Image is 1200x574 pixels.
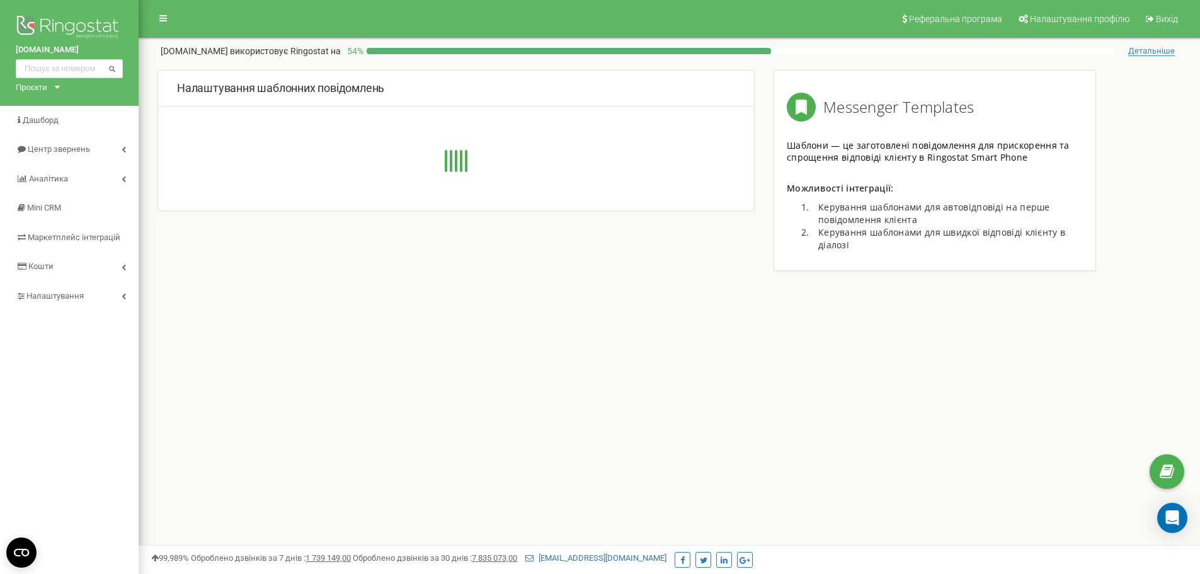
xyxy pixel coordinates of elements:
button: Open CMP widget [6,537,37,568]
input: Пошук за номером [16,59,123,78]
span: Налаштування профілю [1030,14,1129,24]
span: 99,989% [151,553,189,563]
a: [DOMAIN_NAME] [16,44,123,56]
span: Дашборд [23,115,59,125]
span: Керування шаблонами для швидкої відповіді клієнту в діалозі [818,226,1065,251]
span: Центр звернень [28,144,90,154]
a: [EMAIL_ADDRESS][DOMAIN_NAME] [525,553,666,563]
u: 1 739 149,00 [306,553,351,563]
span: Аналiтика [29,174,68,183]
div: Проєкти [16,81,47,93]
span: Кошти [28,261,54,271]
p: [DOMAIN_NAME] [161,45,341,57]
span: Mini CRM [27,203,61,212]
span: Оброблено дзвінків за 30 днів : [353,553,517,563]
span: Керування шаблонами для автовідповіді на перше повідомлення клієнта [818,201,1050,226]
span: використовує Ringostat на [230,46,341,56]
span: Оброблено дзвінків за 7 днів : [191,553,351,563]
span: Налаштування [26,291,84,301]
h2: Messenger Templates [823,93,974,122]
p: 54 % [341,45,367,57]
div: Open Intercom Messenger [1157,503,1187,533]
span: Шаблони — це заготовлені повідомлення для прискорення та спрощення відповіді клієнту в Ringostat ... [787,139,1070,163]
u: 7 835 073,00 [472,553,517,563]
img: Ringostat logo [16,13,123,44]
span: Детальніше [1128,46,1175,56]
span: Вихід [1156,14,1178,24]
span: Маркетплейс інтеграцій [28,232,120,242]
span: Можливості інтеграції: [787,182,894,194]
span: Реферальна програма [909,14,1002,24]
span: Налаштування шаблонних повідомлень [177,81,384,95]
